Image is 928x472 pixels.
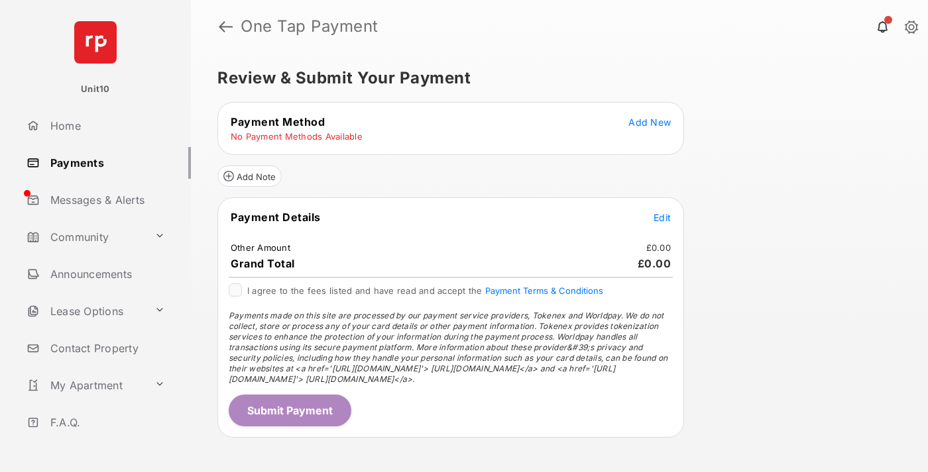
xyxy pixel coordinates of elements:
span: Add New [628,117,671,128]
button: Submit Payment [229,395,351,426]
p: Unit10 [81,83,110,96]
span: Payment Method [231,115,325,128]
span: Edit [654,212,671,223]
a: Messages & Alerts [21,184,191,216]
strong: One Tap Payment [241,19,378,34]
td: No Payment Methods Available [230,130,363,142]
button: Add Note [217,165,282,187]
a: My Apartment [21,369,149,401]
span: Payments made on this site are processed by our payment service providers, Tokenex and Worldpay. ... [229,310,667,384]
h5: Review & Submit Your Payment [217,70,891,86]
a: Community [21,221,149,253]
span: I agree to the fees listed and have read and accept the [247,285,603,296]
td: £0.00 [646,242,671,254]
span: £0.00 [638,257,671,270]
a: Contact Property [21,332,191,364]
button: I agree to the fees listed and have read and accept the [485,285,603,296]
button: Edit [654,211,671,224]
button: Add New [628,115,671,128]
a: Payments [21,147,191,179]
a: Announcements [21,258,191,290]
a: Home [21,110,191,142]
span: Payment Details [231,211,321,224]
span: Grand Total [231,257,295,270]
td: Other Amount [230,242,291,254]
img: svg+xml;base64,PHN2ZyB4bWxucz0iaHR0cDovL3d3dy53My5vcmcvMjAwMC9zdmciIHdpZHRoPSI2NCIgaGVpZ2h0PSI2NC... [74,21,117,64]
a: F.A.Q. [21,406,191,438]
a: Lease Options [21,295,149,327]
